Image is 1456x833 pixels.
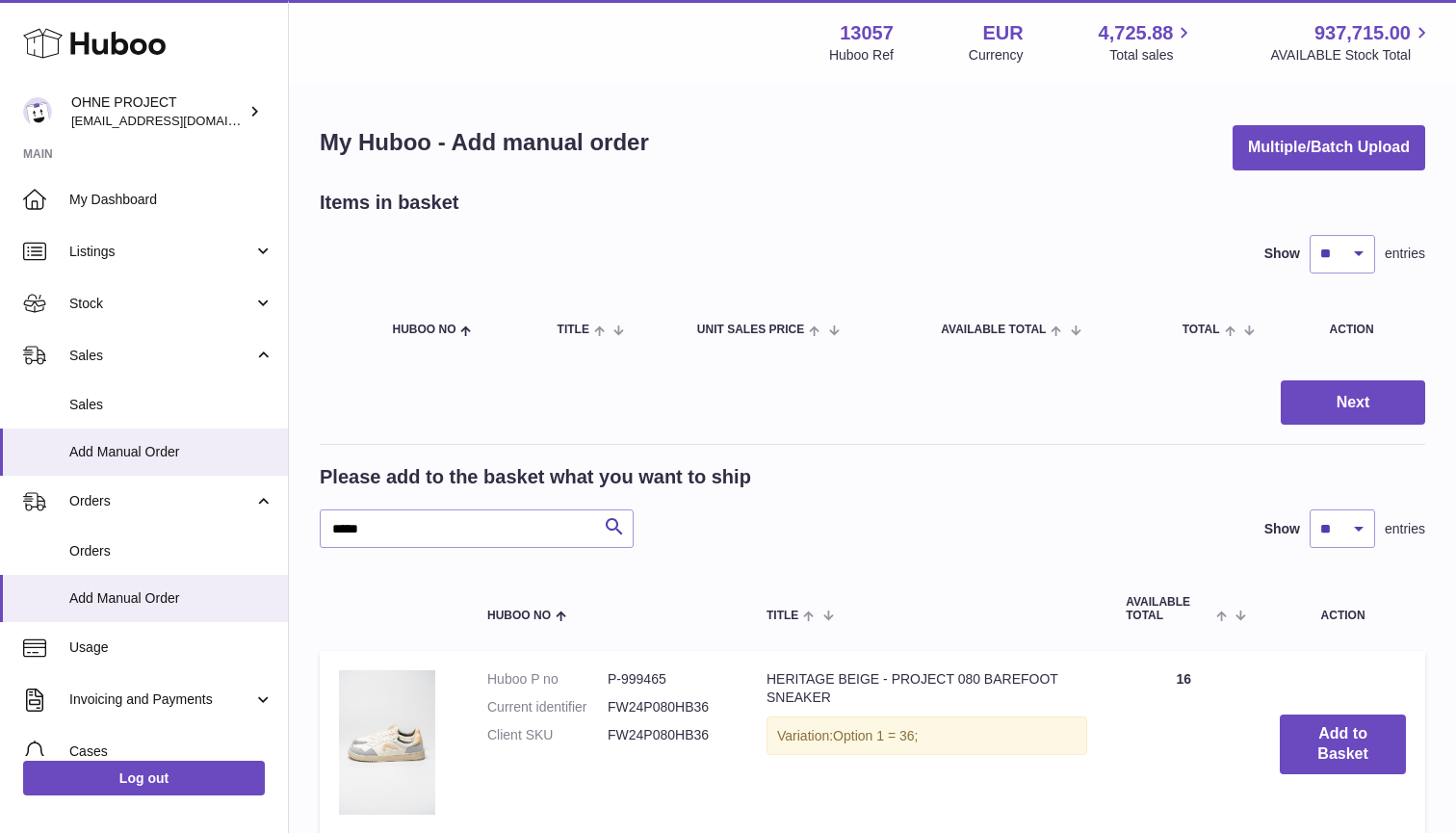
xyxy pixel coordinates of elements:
[69,443,273,461] span: Add Manual Order
[1099,20,1196,65] a: 4,725.88 Total sales
[1280,715,1406,774] button: Add to Basket
[69,542,273,560] span: Orders
[69,492,253,510] span: Orders
[487,726,608,744] dt: Client SKU
[1270,46,1433,65] span: AVAILABLE Stock Total
[608,726,728,744] dd: FW24P080HB36
[69,243,253,261] span: Listings
[1385,245,1425,263] span: entries
[320,127,649,158] h1: My Huboo - Add manual order
[1330,324,1406,336] div: Action
[392,324,455,336] span: Huboo no
[697,324,804,336] span: Unit Sales Price
[969,46,1024,65] div: Currency
[320,190,459,216] h2: Items in basket
[69,690,253,709] span: Invoicing and Payments
[1270,20,1433,65] a: 937,715.00 AVAILABLE Stock Total
[767,610,798,622] span: Title
[23,97,52,126] img: support@ohneproject.com
[1385,520,1425,538] span: entries
[608,698,728,716] dd: FW24P080HB36
[487,670,608,689] dt: Huboo P no
[608,670,728,689] dd: P-999465
[767,716,1087,756] div: Variation:
[840,20,894,46] strong: 13057
[69,347,253,365] span: Sales
[71,113,283,128] span: [EMAIL_ADDRESS][DOMAIN_NAME]
[1281,380,1425,426] button: Next
[487,698,608,716] dt: Current identifier
[982,20,1023,46] strong: EUR
[1261,577,1425,640] th: Action
[941,324,1046,336] span: AVAILABLE Total
[1264,245,1300,263] label: Show
[69,638,273,657] span: Usage
[339,670,435,815] img: HERITAGE BEIGE - PROJECT 080 BAREFOOT SNEAKER
[1264,520,1300,538] label: Show
[69,396,273,414] span: Sales
[487,610,551,622] span: Huboo no
[69,295,253,313] span: Stock
[1314,20,1411,46] span: 937,715.00
[1183,324,1220,336] span: Total
[1099,20,1174,46] span: 4,725.88
[1126,596,1211,621] span: AVAILABLE Total
[833,728,918,743] span: Option 1 = 36;
[69,589,273,608] span: Add Manual Order
[69,742,273,761] span: Cases
[1109,46,1195,65] span: Total sales
[1233,125,1425,170] button: Multiple/Batch Upload
[558,324,589,336] span: Title
[23,761,265,795] a: Log out
[829,46,894,65] div: Huboo Ref
[320,464,751,490] h2: Please add to the basket what you want to ship
[69,191,273,209] span: My Dashboard
[71,93,245,130] div: OHNE PROJECT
